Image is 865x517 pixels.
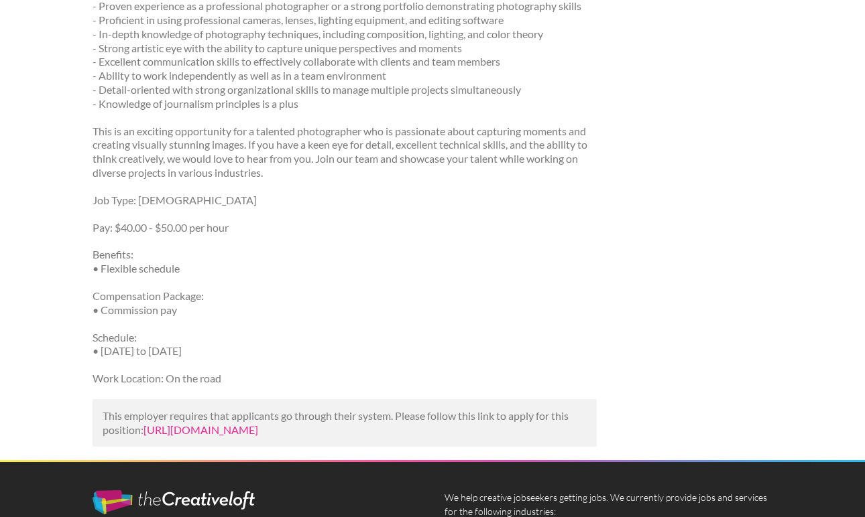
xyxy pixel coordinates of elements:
a: [URL][DOMAIN_NAME] [143,423,258,436]
p: Job Type: [DEMOGRAPHIC_DATA] [93,194,597,208]
img: The Creative Loft [93,490,255,514]
p: Compensation Package: • Commission pay [93,289,597,317]
p: Work Location: On the road [93,372,597,386]
p: Pay: $40.00 - $50.00 per hour [93,221,597,235]
p: This employer requires that applicants go through their system. Please follow this link to apply ... [103,409,587,437]
p: Schedule: • [DATE] to [DATE] [93,331,597,359]
p: Benefits: • Flexible schedule [93,248,597,276]
p: This is an exciting opportunity for a talented photographer who is passionate about capturing mom... [93,125,597,180]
